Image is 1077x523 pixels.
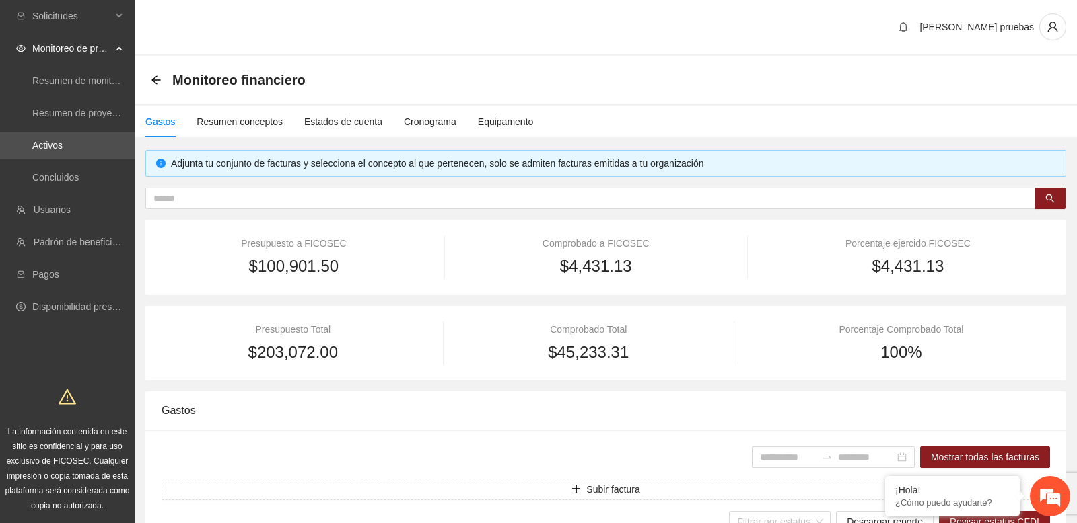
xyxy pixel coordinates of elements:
span: plus [571,484,581,495]
span: La información contenida en este sitio es confidencial y para uso exclusivo de FICOSEC. Cualquier... [5,427,130,510]
span: $100,901.50 [249,253,339,279]
span: Subir factura [586,482,639,497]
span: $45,233.31 [548,339,629,365]
span: to [822,452,833,462]
div: Minimizar ventana de chat en vivo [221,7,253,39]
div: Chatee con nosotros ahora [70,69,226,86]
span: info-circle [156,159,166,168]
span: 100% [880,339,922,365]
div: Presupuesto Total [162,322,425,337]
span: [PERSON_NAME] pruebas [919,22,1034,32]
div: Porcentaje ejercido FICOSEC [766,236,1050,251]
button: bell [893,16,914,38]
span: user [1040,21,1066,33]
div: Adjunta tu conjunto de facturas y selecciona el concepto al que pertenecen, solo se admiten factu... [171,156,1055,171]
a: Disponibilidad presupuestal [32,301,147,312]
a: Concluidos [32,172,79,183]
span: $203,072.00 [248,339,338,365]
span: eye [16,44,26,53]
div: ¡Hola! [895,485,1010,495]
div: Estados de cuenta [304,114,382,129]
span: $4,431.13 [872,253,944,279]
div: Resumen conceptos [197,114,283,129]
span: search [1045,194,1055,204]
button: plusSubir factura [162,479,1050,500]
span: arrow-left [151,75,162,85]
a: Activos [32,140,63,151]
span: Solicitudes [32,3,112,30]
div: Equipamento [478,114,534,129]
span: Monitoreo financiero [172,69,306,91]
button: user [1039,13,1066,40]
div: Comprobado a FICOSEC [463,236,729,251]
div: Cronograma [404,114,456,129]
a: Resumen de proyectos aprobados [32,108,176,118]
a: Resumen de monitoreo [32,75,131,86]
span: swap-right [822,452,833,462]
span: Estamos en línea. [78,179,186,315]
button: search [1035,188,1066,209]
a: Usuarios [34,204,71,215]
div: Comprobado Total [462,322,716,337]
div: Back [151,75,162,86]
span: bell [893,22,913,32]
p: ¿Cómo puedo ayudarte? [895,497,1010,508]
div: Presupuesto a FICOSEC [162,236,426,251]
span: $4,431.13 [560,253,632,279]
span: Monitoreo de proyectos [32,35,112,62]
button: Mostrar todas las facturas [920,446,1050,468]
div: Gastos [145,114,175,129]
div: Gastos [162,391,1050,430]
span: inbox [16,11,26,21]
span: Mostrar todas las facturas [931,450,1039,465]
div: Porcentaje Comprobado Total [753,322,1050,337]
a: Padrón de beneficiarios [34,237,133,247]
span: warning [59,388,76,405]
textarea: Escriba su mensaje y pulse “Intro” [7,367,256,414]
a: Pagos [32,269,59,280]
